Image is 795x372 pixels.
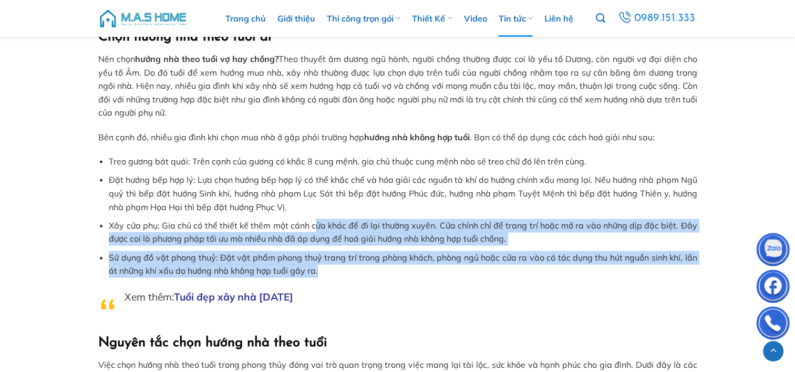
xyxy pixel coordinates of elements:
a: Lên đầu trang [763,341,783,361]
p: Bên cạnh đó, nhiều gia đình khi chọn mua nhà ở gặp phải trường hợp . Bạn có thể áp dụng các cách ... [98,131,697,144]
img: Zalo [757,235,789,267]
li: Xây cửa phụ: Gia chủ có thể thiết kế thêm một cánh cửa khác để đi lại thường xuyên. Cửa chính chỉ... [109,219,697,246]
strong: Nguyên tắc chọn hướng nhà theo tuổi [98,336,327,349]
img: Phone [757,309,789,340]
span: 0989.151.333 [634,9,696,27]
a: Tuổi đẹp xây nhà [DATE] [174,291,293,303]
img: Facebook [757,272,789,304]
a: Tìm kiếm [595,7,605,29]
img: M.A.S HOME – Tổng Thầu Thiết Kế Và Xây Nhà Trọn Gói [98,3,188,34]
p: Xem thêm: [125,289,689,305]
strong: Chọn hướng nhà theo tuổi ai [98,30,272,44]
li: Đặt hướng bếp hợp lý: Lựa chọn hướng bếp hợp lý có thể khắc chế và hóa giải các nguồn tà khí do h... [109,173,697,214]
li: Sử dụng đồ vật phong thuỷ: Đặt vật phẩm phong thuỷ trang trí trong phòng khách, phòng ngủ hoặc cử... [109,251,697,278]
li: Treo gương bát quái: Trên cạnh của gương có khắc 8 cung mệnh, gia chủ thuộc cung mệnh nào sẽ treo... [109,155,697,169]
strong: hướng nhà không hợp tuổi [364,132,470,142]
strong: hướng nhà theo tuổi vợ hay chồng? [135,54,278,64]
a: 0989.151.333 [616,9,697,28]
p: Nên chọn Theo thuyết âm dương ngũ hành, người chồng thường được coi là yếu tố Dương, còn người vợ... [98,53,697,120]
